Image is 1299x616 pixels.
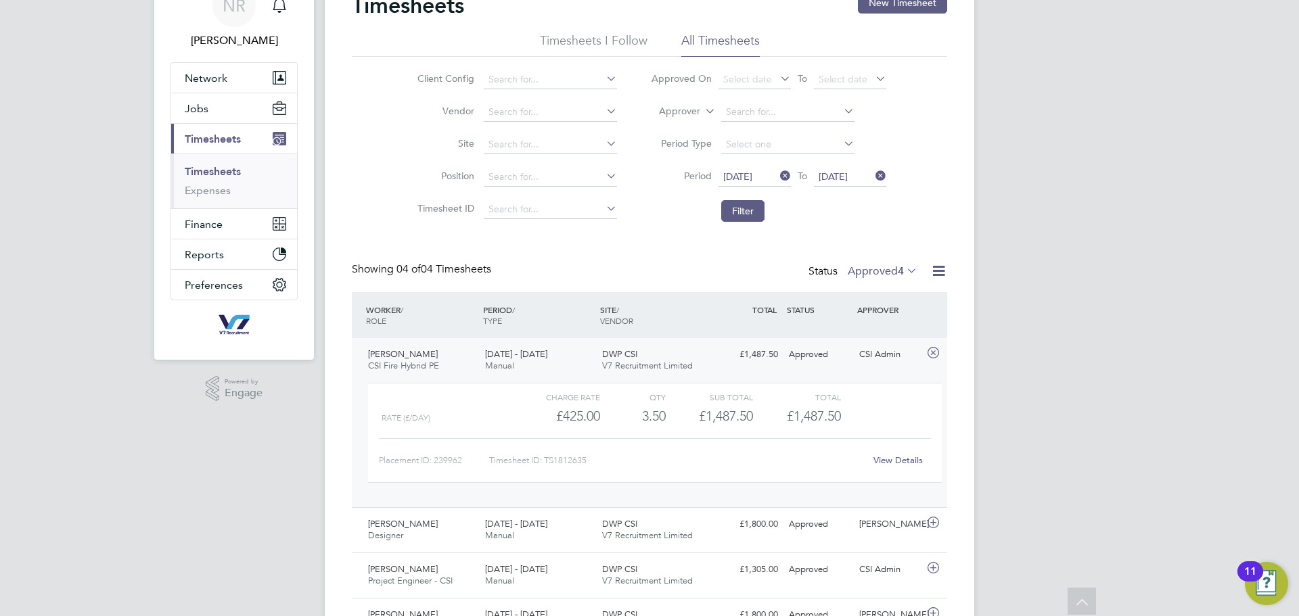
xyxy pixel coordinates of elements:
span: Finance [185,218,223,231]
span: / [616,304,619,315]
input: Search for... [484,168,617,187]
button: Preferences [171,270,297,300]
span: V7 Recruitment Limited [602,360,693,371]
div: Sub Total [666,389,753,405]
label: Client Config [413,72,474,85]
span: Select date [723,73,772,85]
span: [DATE] - [DATE] [485,518,547,529]
div: STATUS [783,298,854,322]
div: £425.00 [513,405,600,427]
span: Preferences [185,279,243,291]
button: Finance [171,209,297,239]
input: Search for... [484,200,617,219]
label: Timesheet ID [413,202,474,214]
span: Select date [819,73,867,85]
span: V7 Recruitment Limited [602,529,693,541]
div: Total [753,389,840,405]
div: Approved [783,513,854,536]
a: Powered byEngage [206,376,263,402]
label: Period Type [651,137,712,149]
a: Go to home page [170,314,298,335]
div: Placement ID: 239962 [379,450,489,471]
input: Search for... [484,70,617,89]
div: Timesheets [171,153,297,208]
span: Network [185,72,227,85]
span: V7 Recruitment Limited [602,575,693,586]
span: [PERSON_NAME] [368,563,438,575]
span: DWP CSI [602,518,637,529]
div: CSI Admin [854,559,924,581]
span: Manual [485,360,514,371]
span: Manual [485,575,514,586]
span: Reports [185,248,224,261]
div: Timesheet ID: TS1812635 [489,450,865,471]
a: Timesheets [185,165,241,178]
label: Approved [848,264,917,278]
label: Position [413,170,474,182]
div: WORKER [363,298,480,333]
span: Manual [485,529,514,541]
div: Approved [783,343,854,366]
span: Designer [368,529,403,541]
span: [DATE] [723,170,752,183]
input: Search for... [721,103,854,122]
label: Vendor [413,105,474,117]
label: Approved On [651,72,712,85]
div: £1,487.50 [713,343,783,366]
span: Rate (£/day) [382,413,430,423]
span: DWP CSI [602,563,637,575]
span: Jobs [185,102,208,115]
span: [PERSON_NAME] [368,518,438,529]
button: Open Resource Center, 11 new notifications [1245,562,1288,605]
span: CSI Fire Hybrid PE [368,360,439,371]
div: 3.50 [600,405,666,427]
div: Status [808,262,920,281]
span: / [512,304,515,315]
div: 11 [1244,571,1256,589]
span: 04 Timesheets [396,262,491,276]
div: Showing [352,262,494,277]
span: VENDOR [600,315,633,326]
span: 04 of [396,262,421,276]
button: Jobs [171,93,297,123]
span: [DATE] [819,170,848,183]
span: [DATE] - [DATE] [485,348,547,360]
div: SITE [597,298,714,333]
div: QTY [600,389,666,405]
span: DWP CSI [602,348,637,360]
button: Reports [171,239,297,269]
span: [DATE] - [DATE] [485,563,547,575]
div: APPROVER [854,298,924,322]
li: All Timesheets [681,32,760,57]
div: Charge rate [513,389,600,405]
button: Network [171,63,297,93]
label: Period [651,170,712,182]
li: Timesheets I Follow [540,32,647,57]
img: v7recruitment-logo-retina.png [213,314,255,335]
input: Search for... [484,135,617,154]
button: Filter [721,200,765,222]
span: Timesheets [185,133,241,145]
div: Approved [783,559,854,581]
span: To [794,167,811,185]
input: Search for... [484,103,617,122]
div: PERIOD [480,298,597,333]
span: 4 [898,264,904,278]
span: Project Engineer - CSI [368,575,453,586]
span: [PERSON_NAME] [368,348,438,360]
span: Natasha Raso [170,32,298,49]
div: £1,305.00 [713,559,783,581]
span: TYPE [483,315,502,326]
div: [PERSON_NAME] [854,513,924,536]
div: £1,487.50 [666,405,753,427]
input: Select one [721,135,854,154]
span: TOTAL [752,304,777,315]
a: View Details [873,454,923,466]
div: £1,800.00 [713,513,783,536]
span: ROLE [366,315,386,326]
span: £1,487.50 [787,408,841,424]
span: Engage [225,387,263,399]
span: / [401,304,403,315]
button: Timesheets [171,124,297,153]
span: Powered by [225,376,263,387]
